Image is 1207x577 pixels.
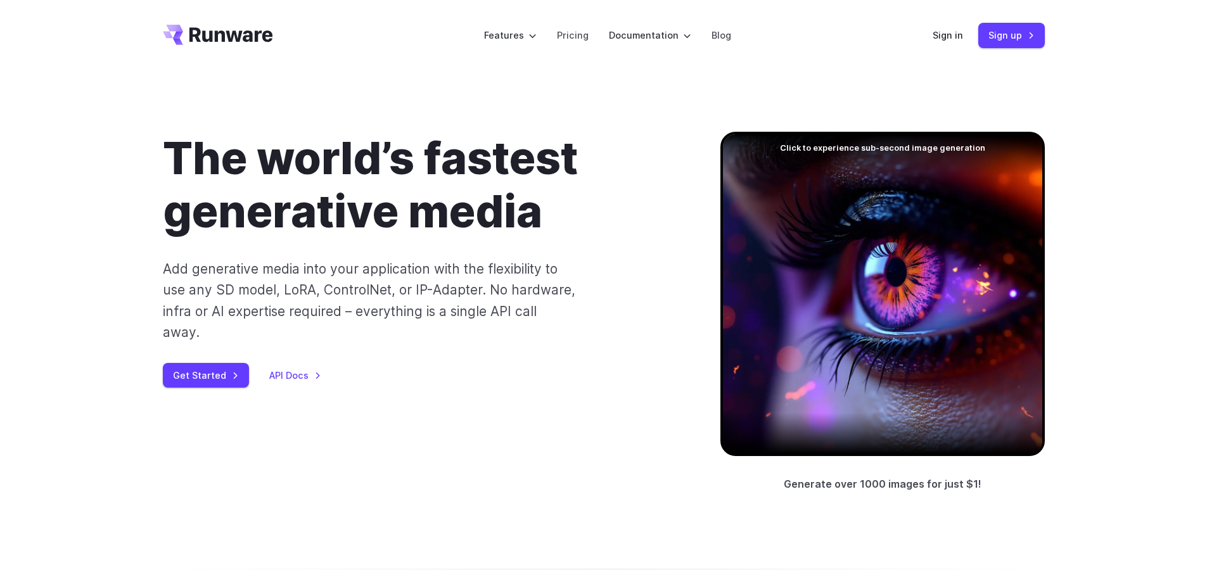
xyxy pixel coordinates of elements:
[269,368,321,383] a: API Docs
[163,363,249,388] a: Get Started
[484,28,537,42] label: Features
[978,23,1045,48] a: Sign up
[557,28,589,42] a: Pricing
[609,28,691,42] label: Documentation
[933,28,963,42] a: Sign in
[163,25,273,45] a: Go to /
[163,258,577,343] p: Add generative media into your application with the flexibility to use any SD model, LoRA, Contro...
[163,132,680,238] h1: The world’s fastest generative media
[784,476,981,493] p: Generate over 1000 images for just $1!
[712,28,731,42] a: Blog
